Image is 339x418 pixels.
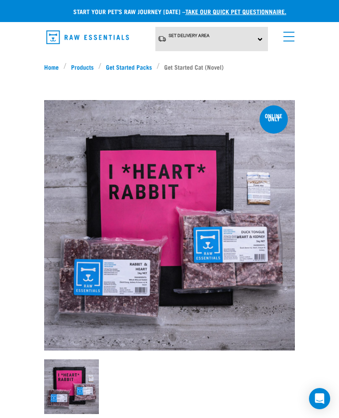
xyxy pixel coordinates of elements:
div: Open Intercom Messenger [309,388,330,409]
span: Set Delivery Area [169,33,210,38]
img: Raw Essentials Logo [46,30,129,44]
a: Products [67,62,98,71]
a: Get Started Packs [102,62,157,71]
a: take our quick pet questionnaire. [185,10,286,13]
img: Assortment Of Raw Essential Products For Cats Including, Pink And Black Tote Bag With "I *Heart* ... [44,100,295,351]
a: Home [44,62,64,71]
img: van-moving.png [158,35,166,42]
img: Assortment Of Raw Essential Products For Cats Including, Pink And Black Tote Bag With "I *Heart* ... [44,359,99,414]
a: menu [279,26,295,42]
nav: breadcrumbs [44,62,295,71]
